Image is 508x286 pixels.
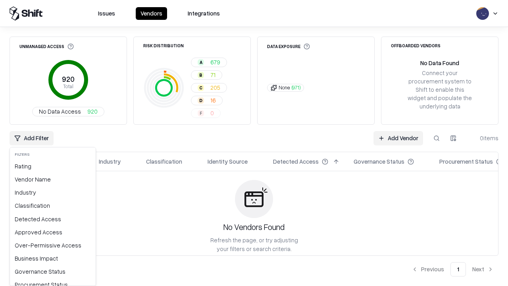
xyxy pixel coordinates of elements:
[12,213,94,226] div: Detected Access
[12,160,94,173] div: Rating
[12,239,94,252] div: Over-Permissive Access
[12,252,94,265] div: Business Impact
[12,199,94,212] div: Classification
[12,265,94,278] div: Governance Status
[12,149,94,160] div: Filters
[10,147,96,286] div: Add Filter
[12,226,94,239] div: Approved Access
[12,186,94,199] div: Industry
[12,173,94,186] div: Vendor Name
